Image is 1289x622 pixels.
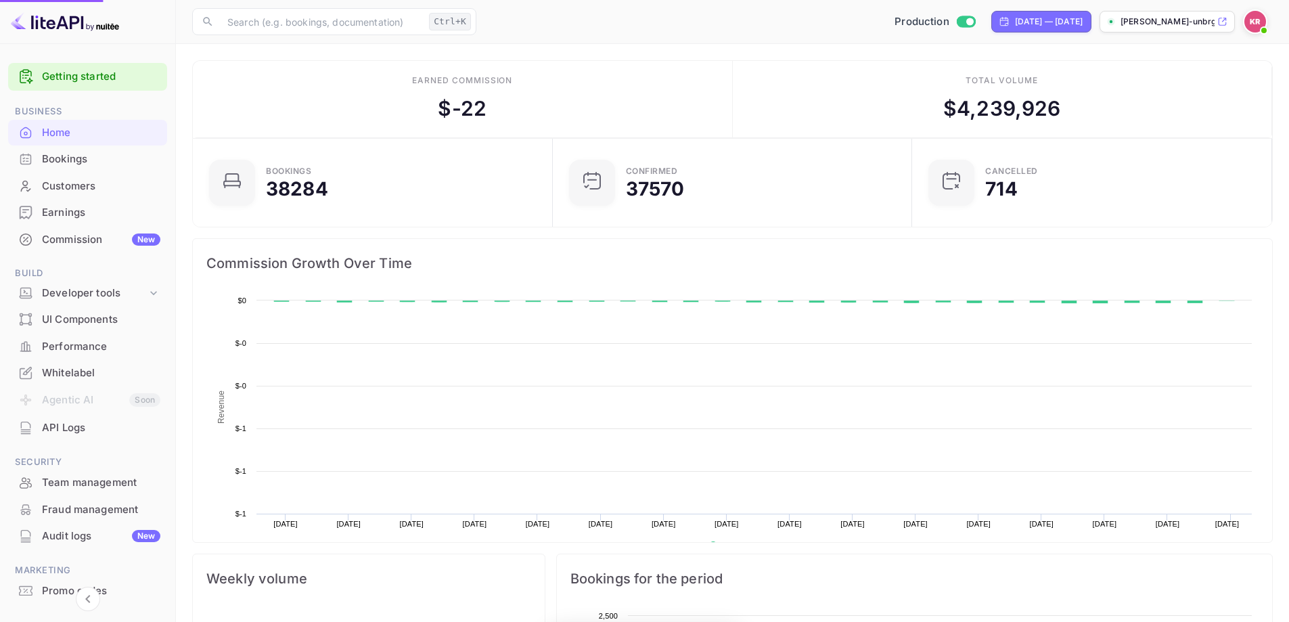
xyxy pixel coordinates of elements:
[8,523,167,550] div: Audit logsNew
[235,424,246,432] text: $-1
[42,205,160,221] div: Earnings
[429,13,471,30] div: Ctrl+K
[42,583,160,599] div: Promo codes
[42,339,160,355] div: Performance
[895,14,949,30] span: Production
[8,63,167,91] div: Getting started
[11,11,119,32] img: LiteAPI logo
[8,578,167,603] a: Promo codes
[42,69,160,85] a: Getting started
[903,520,928,528] text: [DATE]
[132,234,160,246] div: New
[42,502,160,518] div: Fraud management
[42,152,160,167] div: Bookings
[8,173,167,198] a: Customers
[399,520,424,528] text: [DATE]
[1244,11,1266,32] img: Kobus Roux
[8,307,167,332] a: UI Components
[570,568,1259,590] span: Bookings for the period
[840,520,865,528] text: [DATE]
[966,74,1038,87] div: Total volume
[889,14,980,30] div: Switch to Sandbox mode
[626,179,685,198] div: 37570
[1030,520,1054,528] text: [DATE]
[8,415,167,440] a: API Logs
[8,104,167,119] span: Business
[8,497,167,522] a: Fraud management
[42,286,147,301] div: Developer tools
[589,520,613,528] text: [DATE]
[42,232,160,248] div: Commission
[206,252,1259,274] span: Commission Growth Over Time
[42,179,160,194] div: Customers
[266,179,328,198] div: 38284
[238,296,246,305] text: $0
[42,312,160,328] div: UI Components
[715,520,739,528] text: [DATE]
[8,415,167,441] div: API Logs
[463,520,487,528] text: [DATE]
[8,360,167,385] a: Whitelabel
[266,167,311,175] div: Bookings
[8,173,167,200] div: Customers
[219,8,424,35] input: Search (e.g. bookings, documentation)
[8,470,167,496] div: Team management
[652,520,676,528] text: [DATE]
[8,497,167,523] div: Fraud management
[626,167,678,175] div: Confirmed
[438,93,487,124] div: $ -22
[273,520,298,528] text: [DATE]
[132,530,160,542] div: New
[412,74,512,87] div: Earned commission
[1093,520,1117,528] text: [DATE]
[526,520,550,528] text: [DATE]
[8,282,167,305] div: Developer tools
[42,420,160,436] div: API Logs
[235,467,246,475] text: $-1
[8,200,167,226] div: Earnings
[42,529,160,544] div: Audit logs
[8,307,167,333] div: UI Components
[1156,520,1180,528] text: [DATE]
[1121,16,1215,28] p: [PERSON_NAME]-unbrg.[PERSON_NAME]...
[217,391,226,424] text: Revenue
[8,200,167,225] a: Earnings
[8,146,167,171] a: Bookings
[8,120,167,145] a: Home
[1015,16,1083,28] div: [DATE] — [DATE]
[966,520,991,528] text: [DATE]
[42,125,160,141] div: Home
[943,93,1061,124] div: $ 4,239,926
[8,578,167,604] div: Promo codes
[336,520,361,528] text: [DATE]
[8,470,167,495] a: Team management
[235,382,246,390] text: $-0
[206,568,531,590] span: Weekly volume
[8,146,167,173] div: Bookings
[985,179,1017,198] div: 714
[235,510,246,518] text: $-1
[8,455,167,470] span: Security
[777,520,802,528] text: [DATE]
[8,563,167,578] span: Marketing
[8,523,167,548] a: Audit logsNew
[235,339,246,347] text: $-0
[76,587,100,611] button: Collapse navigation
[985,167,1038,175] div: CANCELLED
[8,360,167,386] div: Whitelabel
[8,120,167,146] div: Home
[8,266,167,281] span: Build
[8,334,167,359] a: Performance
[42,365,160,381] div: Whitelabel
[8,227,167,252] a: CommissionNew
[598,612,617,620] text: 2,500
[8,334,167,360] div: Performance
[1215,520,1240,528] text: [DATE]
[42,475,160,491] div: Team management
[722,541,756,551] text: Revenue
[8,227,167,253] div: CommissionNew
